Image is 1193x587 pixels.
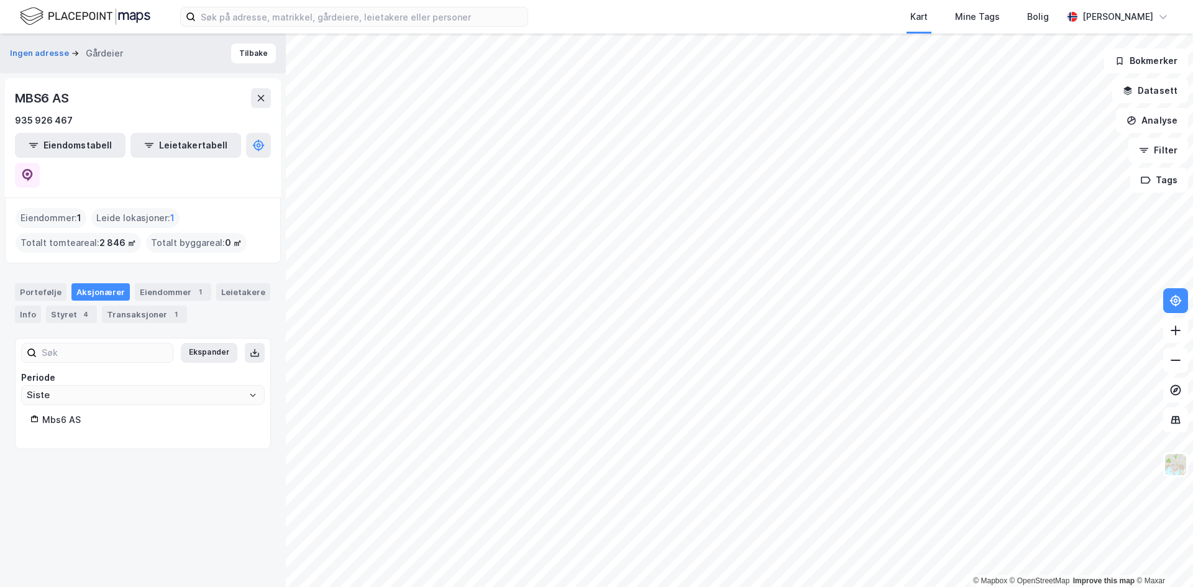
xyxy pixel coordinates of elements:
span: 1 [170,211,175,225]
div: Info [15,306,41,323]
div: 4 [80,308,92,321]
iframe: Chat Widget [1131,527,1193,587]
div: Periode [21,370,265,385]
div: Mbs6 AS [42,412,255,427]
div: Totalt byggareal : [146,233,247,253]
a: OpenStreetMap [1010,576,1070,585]
div: Kontrollprogram for chat [1131,527,1193,587]
img: logo.f888ab2527a4732fd821a326f86c7f29.svg [20,6,150,27]
img: Z [1164,453,1187,476]
div: 935 926 467 [15,113,73,128]
div: [PERSON_NAME] [1082,9,1153,24]
input: ClearOpen [22,386,264,404]
button: Ingen adresse [10,47,71,60]
div: 1 [194,286,206,298]
span: 1 [77,211,81,225]
button: Datasett [1112,78,1188,103]
div: Eiendommer : [16,208,86,228]
button: Eiendomstabell [15,133,126,158]
div: Totalt tomteareal : [16,233,141,253]
div: Aksjonærer [71,283,130,301]
button: Analyse [1116,108,1188,133]
div: MBS6 AS [15,88,71,108]
div: Mine Tags [955,9,1000,24]
div: Eiendommer [135,283,211,301]
div: Styret [46,306,97,323]
button: Filter [1128,138,1188,163]
a: Improve this map [1073,576,1135,585]
span: 2 846 ㎡ [99,235,136,250]
button: Ekspander [181,343,237,363]
button: Tags [1130,168,1188,193]
div: Leietakere [216,283,270,301]
div: Leide lokasjoner : [91,208,180,228]
div: Transaksjoner [102,306,187,323]
button: Bokmerker [1104,48,1188,73]
input: Søk på adresse, matrikkel, gårdeiere, leietakere eller personer [196,7,528,26]
button: Open [248,390,258,400]
a: Mapbox [973,576,1007,585]
button: Tilbake [231,43,276,63]
div: 1 [170,308,182,321]
div: Gårdeier [86,46,123,61]
div: Kart [910,9,928,24]
button: Leietakertabell [130,133,241,158]
div: Portefølje [15,283,66,301]
input: Søk [37,344,173,362]
span: 0 ㎡ [225,235,242,250]
div: Bolig [1027,9,1049,24]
